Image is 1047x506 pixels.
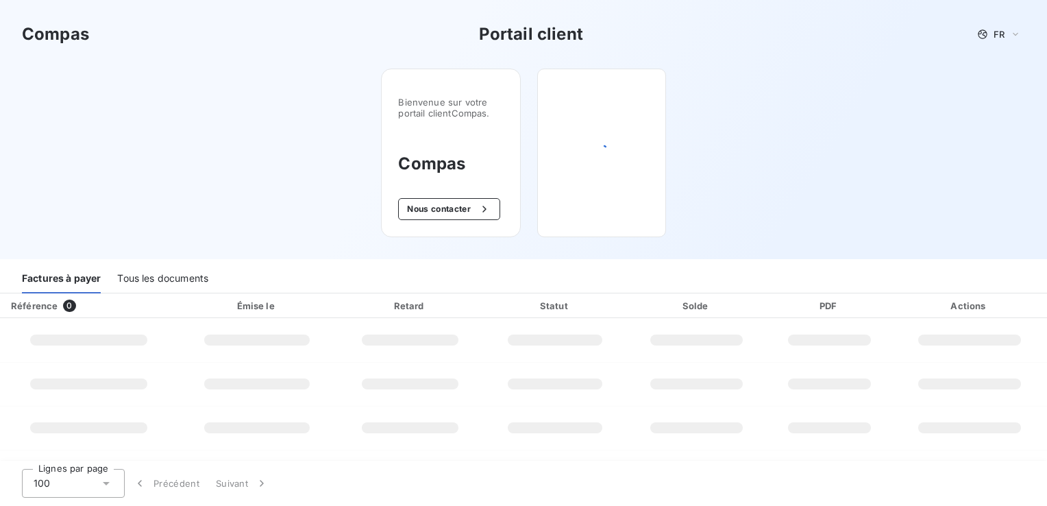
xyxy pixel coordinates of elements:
div: Actions [895,299,1044,313]
span: Bienvenue sur votre portail client Compas . [398,97,504,119]
div: Tous les documents [117,265,208,293]
div: Statut [486,299,624,313]
div: Retard [340,299,481,313]
button: Suivant [208,469,277,498]
button: Précédent [125,469,208,498]
div: PDF [769,299,889,313]
span: 0 [63,300,75,312]
h3: Compas [398,152,504,176]
div: Référence [11,300,58,311]
span: FR [994,29,1005,40]
div: Factures à payer [22,265,101,293]
h3: Compas [22,22,89,47]
button: Nous contacter [398,198,500,220]
div: Émise le [180,299,334,313]
span: 100 [34,477,50,490]
div: Solde [630,299,764,313]
h3: Portail client [479,22,583,47]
